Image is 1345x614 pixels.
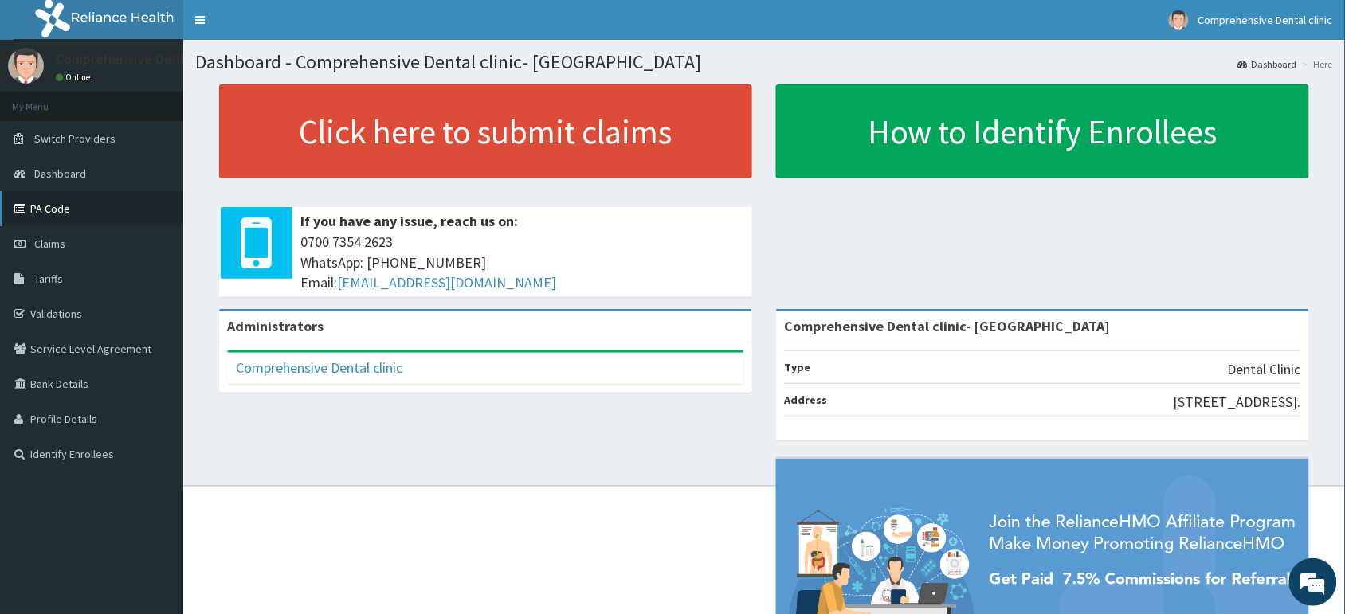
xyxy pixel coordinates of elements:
li: Here [1299,57,1333,71]
a: Click here to submit claims [219,84,752,178]
span: Dashboard [34,166,86,181]
h1: Dashboard - Comprehensive Dental clinic- [GEOGRAPHIC_DATA] [195,52,1333,72]
b: If you have any issue, reach us on: [300,212,518,230]
a: [EMAIL_ADDRESS][DOMAIN_NAME] [337,273,556,291]
a: How to Identify Enrollees [776,84,1309,178]
span: Switch Providers [34,131,116,146]
p: Comprehensive Dental clinic [56,52,233,66]
span: Comprehensive Dental clinic [1198,13,1333,27]
span: 0700 7354 2623 WhatsApp: [PHONE_NUMBER] Email: [300,232,744,293]
img: User Image [8,48,44,84]
strong: Comprehensive Dental clinic- [GEOGRAPHIC_DATA] [784,317,1111,335]
a: Dashboard [1238,57,1297,71]
span: Tariffs [34,272,63,286]
img: User Image [1169,10,1189,30]
p: [STREET_ADDRESS]. [1174,392,1301,413]
a: Comprehensive Dental clinic [236,358,402,377]
a: Online [56,72,94,83]
b: Administrators [227,317,324,335]
b: Type [784,360,810,374]
b: Address [784,393,827,407]
p: Dental Clinic [1228,359,1301,380]
span: Claims [34,237,65,251]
